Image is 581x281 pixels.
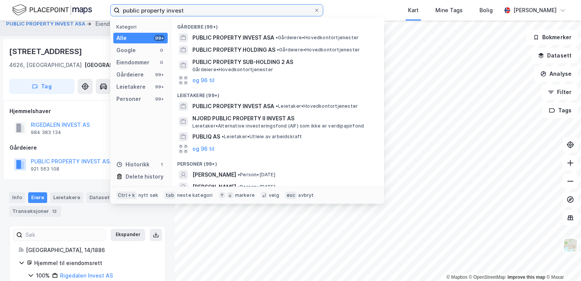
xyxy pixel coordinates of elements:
[508,275,545,280] a: Improve this map
[192,170,236,179] span: [PERSON_NAME]
[154,72,165,78] div: 99+
[50,192,83,203] div: Leietakere
[120,5,314,16] input: Søk på adresse, matrikkel, gårdeiere, leietakere eller personer
[298,192,314,198] div: avbryt
[543,103,578,118] button: Tags
[12,3,92,17] img: logo.f888ab2527a4732fd821a326f86c7f29.svg
[31,129,61,136] div: 984 383 134
[222,134,302,140] span: Leietaker • Utleie av arbeidskraft
[10,107,165,116] div: Hjemmelshaver
[111,229,145,241] button: Ekspander
[154,96,165,102] div: 99+
[138,192,159,198] div: nytt søk
[177,192,213,198] div: neste kategori
[192,114,375,123] span: NJORD PUBLIC PROPERTY II INVEST AS
[277,47,279,53] span: •
[269,192,279,198] div: velg
[276,103,358,109] span: Leietaker • Hovedkontortjenester
[276,103,278,109] span: •
[563,238,578,252] img: Z
[9,45,84,57] div: [STREET_ADDRESS]
[22,229,106,241] input: Søk
[154,35,165,41] div: 99+
[159,47,165,53] div: 0
[527,30,578,45] button: Bokmerker
[192,182,236,192] span: [PERSON_NAME]
[26,246,156,255] div: [GEOGRAPHIC_DATA], 14/1886
[31,166,59,172] div: 921 563 108
[116,58,149,67] div: Eiendommer
[446,275,467,280] a: Mapbox
[116,24,168,30] div: Kategori
[285,192,297,199] div: esc
[125,172,164,181] div: Delete history
[116,160,149,169] div: Historikk
[28,192,47,203] div: Eiere
[159,59,165,65] div: 0
[154,84,165,90] div: 99+
[60,272,113,279] a: Rigedalen Invest AS
[192,132,220,141] span: PUBLIQ AS
[116,82,146,91] div: Leietakere
[9,61,82,70] div: 4626, [GEOGRAPHIC_DATA]
[408,6,419,15] div: Kart
[541,85,578,100] button: Filter
[95,19,118,29] div: Eiendom
[9,206,61,217] div: Transaksjoner
[543,244,581,281] div: Kontrollprogram for chat
[532,48,578,63] button: Datasett
[435,6,463,15] div: Mine Tags
[116,94,141,104] div: Personer
[238,184,275,190] span: Person • [DATE]
[84,61,166,70] div: [GEOGRAPHIC_DATA], 14/1886
[192,67,273,73] span: Gårdeiere • Hovedkontortjenester
[6,20,87,28] button: PUBLIC PROPERTY INVEST ASA
[192,57,375,67] span: PUBLIC PROPERTY SUB-HOLDING 2 AS
[51,208,58,215] div: 13
[276,35,278,40] span: •
[276,35,359,41] span: Gårdeiere • Hovedkontortjenester
[192,123,364,129] span: Leietaker • Alternative investeringsfond (AIF) som ikke er verdipapirfond
[192,45,275,54] span: PUBLIC PROPERTY HOLDING AS
[238,172,275,178] span: Person • [DATE]
[277,47,360,53] span: Gårdeiere • Hovedkontortjenester
[238,184,240,190] span: •
[192,76,214,85] button: og 96 til
[9,79,75,94] button: Tag
[10,143,165,152] div: Gårdeiere
[235,192,255,198] div: markere
[116,70,144,79] div: Gårdeiere
[192,33,274,42] span: PUBLIC PROPERTY INVEST ASA
[34,259,156,268] div: Hjemmel til eiendomsrett
[222,134,224,139] span: •
[171,18,384,32] div: Gårdeiere (99+)
[469,275,506,280] a: OpenStreetMap
[513,6,557,15] div: [PERSON_NAME]
[192,144,214,153] button: og 96 til
[159,161,165,168] div: 1
[116,192,137,199] div: Ctrl + k
[192,102,274,111] span: PUBLIC PROPERTY INVEST ASA
[116,46,136,55] div: Google
[171,155,384,169] div: Personer (99+)
[171,86,384,100] div: Leietakere (99+)
[543,244,581,281] iframe: Chat Widget
[116,34,127,43] div: Alle
[238,172,240,177] span: •
[86,192,115,203] div: Datasett
[36,271,50,280] div: 100%
[9,192,25,203] div: Info
[534,66,578,81] button: Analyse
[164,192,176,199] div: tab
[479,6,493,15] div: Bolig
